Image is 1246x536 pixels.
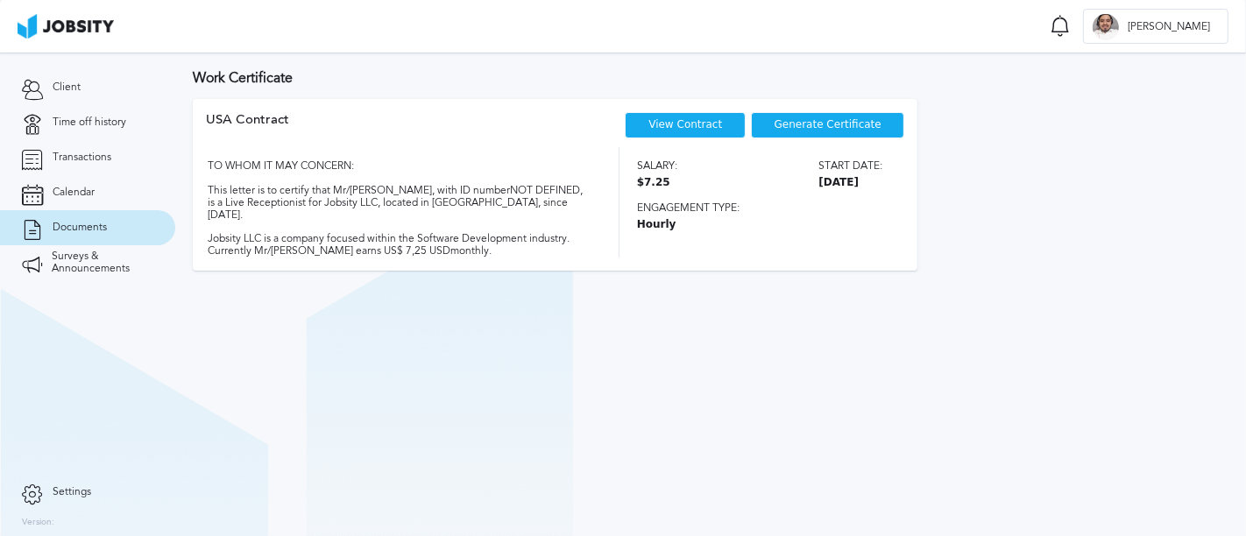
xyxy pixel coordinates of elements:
[637,177,677,189] span: $7.25
[206,147,588,257] div: TO WHOM IT MAY CONCERN: This letter is to certify that Mr/[PERSON_NAME], with ID number NOT DEFIN...
[52,250,153,275] span: Surveys & Announcements
[1119,21,1219,33] span: [PERSON_NAME]
[206,112,289,147] div: USA Contract
[53,222,107,234] span: Documents
[775,119,881,131] span: Generate Certificate
[818,177,882,189] span: [DATE]
[818,160,882,173] span: Start date:
[637,160,677,173] span: Salary:
[53,116,126,129] span: Time off history
[648,118,722,130] a: View Contract
[193,70,1228,86] h3: Work Certificate
[637,219,883,231] span: Hourly
[22,518,54,528] label: Version:
[53,152,111,164] span: Transactions
[53,81,81,94] span: Client
[18,14,114,39] img: ab4bad089aa723f57921c736e9817d99.png
[1093,14,1119,40] div: D
[53,486,91,498] span: Settings
[637,202,883,215] span: Engagement type:
[53,187,95,199] span: Calendar
[1083,9,1228,44] button: D[PERSON_NAME]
